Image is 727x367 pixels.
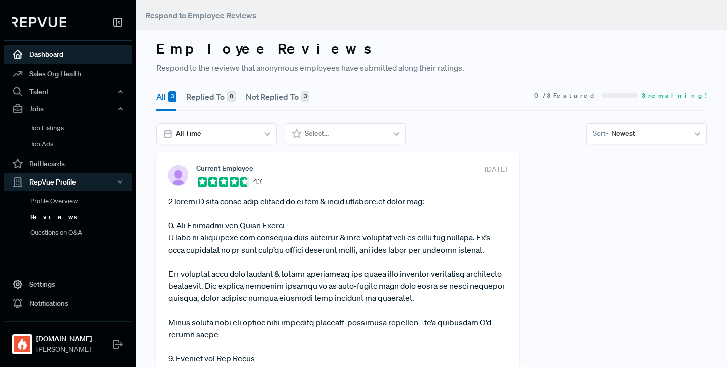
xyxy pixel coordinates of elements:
[4,294,132,313] a: Notifications
[36,344,92,355] span: [PERSON_NAME]
[156,62,707,74] p: Respond to the reviews that anonymous employees have submitted along their ratings.
[227,91,236,102] div: 0
[196,164,253,172] span: Current Employee
[593,128,608,139] span: Sort -
[36,334,92,344] strong: [DOMAIN_NAME]
[156,40,707,57] h3: Employee Reviews
[14,336,30,352] img: incident.io
[485,164,507,175] span: [DATE]
[145,10,256,20] span: Respond to Employee Reviews
[4,173,132,191] button: RepVue Profile
[186,83,236,111] button: Replied To 0
[301,91,309,102] div: 3
[534,91,598,100] span: 0 / 3 Featured
[18,225,146,241] a: Questions on Q&A
[253,176,262,187] span: 4.7
[18,209,146,225] a: Reviews
[642,91,707,100] span: 3 remaining!
[12,17,66,27] img: RepVue
[18,136,146,152] a: Job Ads
[156,83,176,111] button: All 3
[4,100,132,117] button: Jobs
[18,120,146,136] a: Job Listings
[4,275,132,294] a: Settings
[4,321,132,359] a: incident.io[DOMAIN_NAME][PERSON_NAME]
[4,83,132,100] button: Talent
[4,154,132,173] a: Battlecards
[246,83,309,111] button: Not Replied To 3
[168,91,176,102] div: 3
[18,193,146,209] a: Profile Overview
[4,64,132,83] a: Sales Org Health
[4,45,132,64] a: Dashboard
